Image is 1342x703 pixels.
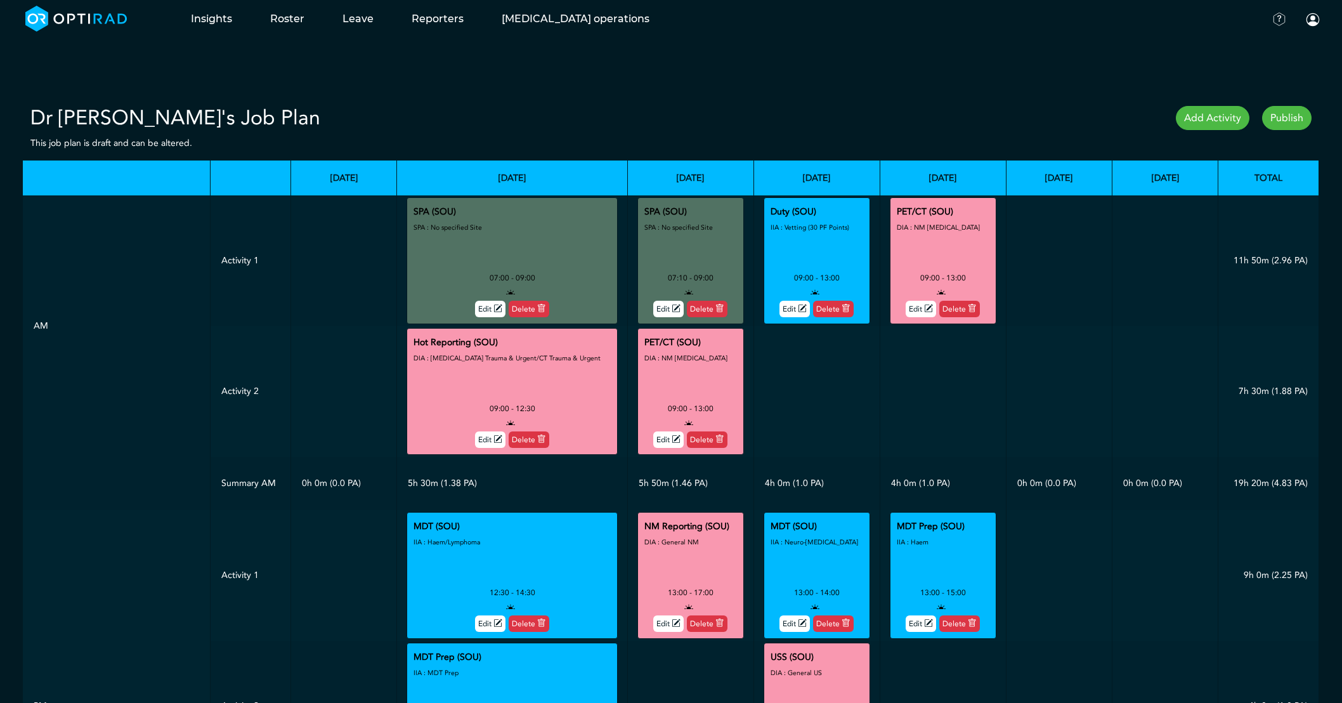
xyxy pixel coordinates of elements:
[30,137,192,149] small: This job plan is draft and can be altered.
[668,270,713,286] div: 07:10 - 09:00
[504,601,518,614] i: open to allocation
[920,585,966,600] div: 13:00 - 15:00
[808,601,822,614] i: open to allocation
[1006,457,1112,510] td: 0h 0m (0.0 PA)
[490,401,535,416] div: 09:00 - 12:30
[771,537,858,547] small: IIA : Neuro-[MEDICAL_DATA]
[897,204,953,220] div: PET/CT (SOU)
[934,287,948,299] i: open to allocation
[414,223,482,232] small: SPA : No specified Site
[210,510,290,641] td: Activity 1
[1006,161,1112,195] th: [DATE]
[668,401,713,416] div: 09:00 - 13:00
[644,353,727,363] small: DIA : NM [MEDICAL_DATA]
[1112,457,1218,510] td: 0h 0m (0.0 PA)
[920,270,966,286] div: 09:00 - 13:00
[414,335,498,350] div: Hot Reporting (SOU)
[414,353,601,363] small: DIA : [MEDICAL_DATA] Trauma & Urgent/CT Trauma & Urgent
[30,106,880,130] h2: Dr [PERSON_NAME]'s Job Plan
[897,537,928,547] small: IIA : Haem
[1218,195,1319,326] td: 11h 50m (2.96 PA)
[210,457,290,510] td: Summary AM
[628,457,754,510] td: 5h 50m (1.46 PA)
[490,270,535,286] div: 07:00 - 09:00
[23,195,210,457] td: AM
[397,161,628,195] th: [DATE]
[628,161,754,195] th: [DATE]
[753,161,880,195] th: [DATE]
[1218,326,1319,457] td: 7h 30m (1.88 PA)
[397,457,628,510] td: 5h 30m (1.38 PA)
[1218,510,1319,641] td: 9h 0m (2.25 PA)
[504,417,518,430] i: open to allocation
[414,204,456,220] div: SPA (SOU)
[794,270,840,286] div: 09:00 - 13:00
[1262,106,1312,130] a: Publish
[210,326,290,457] td: Activity 2
[880,161,1006,195] th: [DATE]
[291,161,397,195] th: [DATE]
[210,195,290,326] td: Activity 1
[771,650,814,665] div: USS (SOU)
[25,6,127,32] img: brand-opti-rad-logos-blue-and-white-d2f68631ba2948856bd03f2d395fb146ddc8fb01b4b6e9315ea85fa773367...
[771,668,822,678] small: DIA : General US
[504,287,518,299] i: open to allocation
[644,335,701,350] div: PET/CT (SOU)
[644,537,699,547] small: DIA : General NM
[682,601,696,614] i: open to allocation
[644,204,687,220] div: SPA (SOU)
[291,457,397,510] td: 0h 0m (0.0 PA)
[1112,161,1218,195] th: [DATE]
[490,585,535,600] div: 12:30 - 14:30
[771,223,849,232] small: IIA : Vetting (30 PF Points)
[668,585,713,600] div: 13:00 - 17:00
[808,287,822,299] i: open to allocation
[794,585,840,600] div: 13:00 - 14:00
[414,650,481,665] div: MDT Prep (SOU)
[897,519,965,534] div: MDT Prep (SOU)
[771,204,816,220] div: Duty (SOU)
[880,457,1006,510] td: 4h 0m (1.0 PA)
[1218,457,1319,510] td: 19h 20m (4.83 PA)
[682,287,696,299] i: open to allocation
[753,457,880,510] td: 4h 0m (1.0 PA)
[934,601,948,614] i: open to allocation
[1218,161,1319,195] th: Total
[644,519,729,534] div: NM Reporting (SOU)
[682,417,696,430] i: open to allocation
[771,519,817,534] div: MDT (SOU)
[644,223,713,232] small: SPA : No specified Site
[414,519,460,534] div: MDT (SOU)
[897,223,980,232] small: DIA : NM [MEDICAL_DATA]
[414,668,459,678] small: IIA : MDT Prep
[414,537,480,547] small: IIA : Haem/Lymphoma
[1176,106,1249,130] a: Add Activity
